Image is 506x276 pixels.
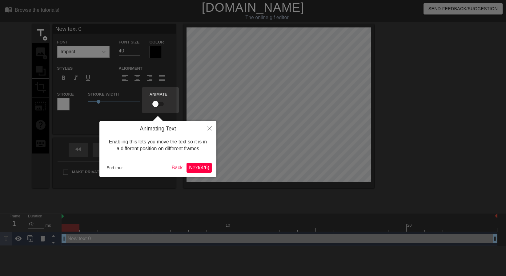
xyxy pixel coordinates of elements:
button: Next [187,163,212,173]
button: Close [203,121,216,135]
button: End tour [104,163,125,172]
span: Next ( 4 / 6 ) [189,165,209,170]
button: Back [169,163,185,173]
div: Enabling this lets you move the text so it is in a different position on different frames [104,132,212,159]
h4: Animating Text [104,126,212,132]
